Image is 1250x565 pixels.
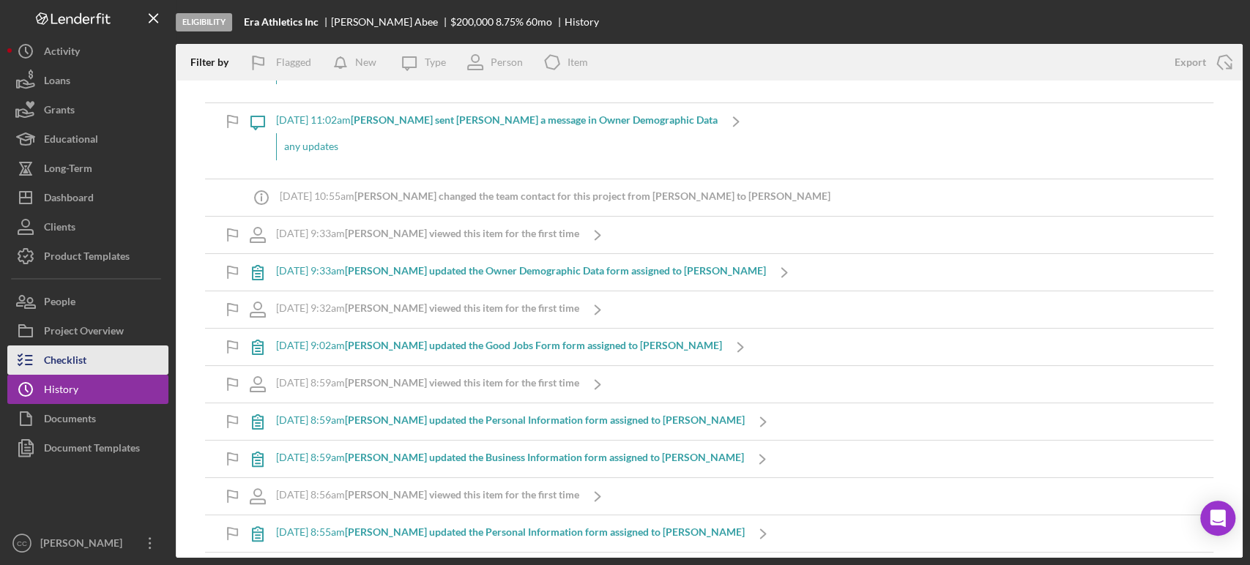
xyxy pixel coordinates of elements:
[345,488,579,501] b: [PERSON_NAME] viewed this item for the first time
[425,56,446,68] div: Type
[345,525,745,538] b: [PERSON_NAME] updated the Personal Information form assigned to [PERSON_NAME]
[44,95,75,128] div: Grants
[7,212,168,242] button: Clients
[244,16,319,28] b: Era Athletics Inc
[355,48,376,77] div: New
[7,433,168,463] button: Document Templates
[239,254,803,291] a: [DATE] 9:33am[PERSON_NAME] updated the Owner Demographic Data form assigned to [PERSON_NAME]
[7,37,168,66] button: Activity
[44,183,94,216] div: Dashboard
[44,287,75,320] div: People
[7,242,168,271] button: Product Templates
[1160,48,1243,77] button: Export
[44,37,80,70] div: Activity
[1200,501,1235,536] div: Open Intercom Messenger
[44,345,86,378] div: Checklist
[276,48,311,77] div: Flagged
[44,242,130,274] div: Product Templates
[568,56,588,68] div: Item
[276,133,718,160] div: any updates
[354,190,830,202] b: [PERSON_NAME] changed the team contact for this project from [PERSON_NAME] to [PERSON_NAME]
[280,190,830,202] div: [DATE] 10:55am
[176,13,232,31] div: Eligibility
[239,48,326,77] button: Flagged
[44,124,98,157] div: Educational
[276,452,744,463] div: [DATE] 8:59am
[239,291,616,328] a: [DATE] 9:32am[PERSON_NAME] viewed this item for the first time
[7,345,168,375] button: Checklist
[491,56,523,68] div: Person
[7,154,168,183] button: Long-Term
[565,16,599,28] div: History
[345,264,766,277] b: [PERSON_NAME] updated the Owner Demographic Data form assigned to [PERSON_NAME]
[190,56,239,68] div: Filter by
[239,217,616,253] a: [DATE] 9:33am[PERSON_NAME] viewed this item for the first time
[44,433,140,466] div: Document Templates
[345,302,579,314] b: [PERSON_NAME] viewed this item for the first time
[7,66,168,95] button: Loans
[450,15,494,28] span: $200,000
[37,528,132,561] div: [PERSON_NAME]
[1175,48,1206,77] div: Export
[239,329,759,365] a: [DATE] 9:02am[PERSON_NAME] updated the Good Jobs Form form assigned to [PERSON_NAME]
[345,227,579,239] b: [PERSON_NAME] viewed this item for the first time
[17,539,27,547] text: CC
[276,265,766,277] div: [DATE] 9:33am
[7,528,168,558] button: CC[PERSON_NAME]
[276,302,579,314] div: [DATE] 9:32am
[239,403,781,440] a: [DATE] 8:59am[PERSON_NAME] updated the Personal Information form assigned to [PERSON_NAME]
[345,376,579,389] b: [PERSON_NAME] viewed this item for the first time
[276,114,718,126] div: [DATE] 11:02am
[276,526,745,538] div: [DATE] 8:55am
[7,124,168,154] button: Educational
[345,339,722,351] b: [PERSON_NAME] updated the Good Jobs Form form assigned to [PERSON_NAME]
[276,340,722,351] div: [DATE] 9:02am
[239,366,616,403] a: [DATE] 8:59am[PERSON_NAME] viewed this item for the first time
[44,212,75,245] div: Clients
[326,48,391,77] button: New
[345,451,744,463] b: [PERSON_NAME] updated the Business Information form assigned to [PERSON_NAME]
[331,16,450,28] div: [PERSON_NAME] Abee
[276,414,745,426] div: [DATE] 8:59am
[7,183,168,212] button: Dashboard
[239,515,781,552] a: [DATE] 8:55am[PERSON_NAME] updated the Personal Information form assigned to [PERSON_NAME]
[239,478,616,515] a: [DATE] 8:56am[PERSON_NAME] viewed this item for the first time
[351,113,718,126] b: [PERSON_NAME] sent [PERSON_NAME] a message in Owner Demographic Data
[44,375,78,408] div: History
[239,103,754,178] a: [DATE] 11:02am[PERSON_NAME] sent [PERSON_NAME] a message in Owner Demographic Dataany updates
[44,154,92,187] div: Long-Term
[239,441,781,477] a: [DATE] 8:59am[PERSON_NAME] updated the Business Information form assigned to [PERSON_NAME]
[7,404,168,433] button: Documents
[276,377,579,389] div: [DATE] 8:59am
[345,414,745,426] b: [PERSON_NAME] updated the Personal Information form assigned to [PERSON_NAME]
[7,316,168,345] button: Project Overview
[7,375,168,404] button: History
[526,16,552,28] div: 60 mo
[496,16,524,28] div: 8.75 %
[276,228,579,239] div: [DATE] 9:33am
[44,66,70,99] div: Loans
[276,489,579,501] div: [DATE] 8:56am
[44,404,96,437] div: Documents
[7,95,168,124] button: Grants
[44,316,124,349] div: Project Overview
[7,287,168,316] button: People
